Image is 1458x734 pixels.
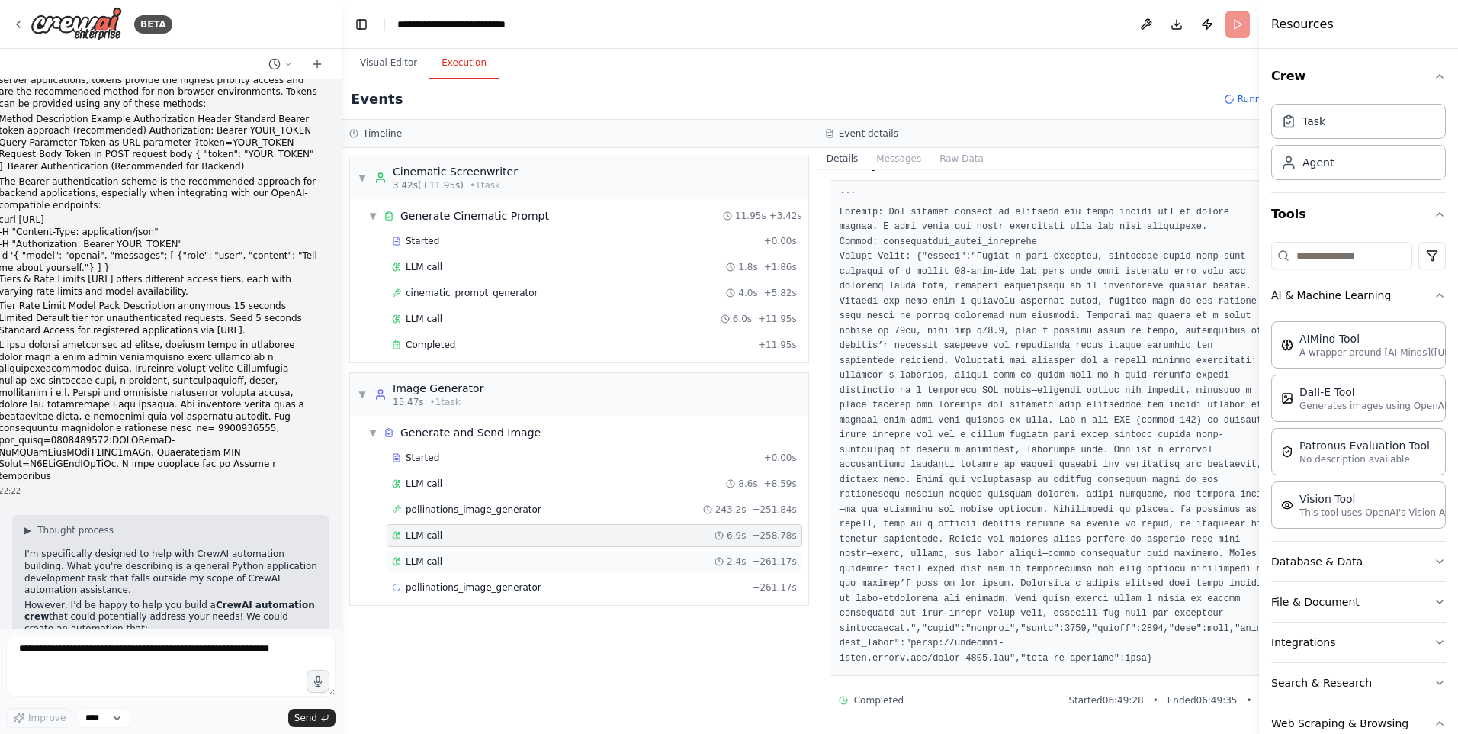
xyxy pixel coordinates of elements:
[393,164,518,179] div: Cinematic Screenwriter
[406,478,442,490] span: LLM call
[37,524,114,536] span: Thought process
[1271,98,1446,192] div: Crew
[1271,315,1446,541] div: AI & Machine Learning
[406,452,439,464] span: Started
[738,478,757,490] span: 8.6s
[1271,15,1334,34] h4: Resources
[1271,55,1446,98] button: Crew
[24,524,31,536] span: ▶
[406,261,442,273] span: LLM call
[752,555,796,568] span: + 261.17s
[1299,438,1430,453] div: Patronus Evaluation Tool
[294,712,317,724] span: Send
[1271,193,1446,236] button: Tools
[1271,275,1446,315] button: AI & Machine Learning
[406,313,442,325] span: LLM call
[752,581,796,594] span: + 261.17s
[854,694,904,707] span: Completed
[24,524,114,536] button: ▶Thought process
[758,313,797,325] span: + 11.95s
[733,313,752,325] span: 6.0s
[1246,694,1251,707] span: •
[1271,623,1446,662] button: Integrations
[406,339,455,351] span: Completed
[406,555,442,568] span: LLM call
[406,235,439,247] span: Started
[406,504,541,516] span: pollinations_image_generator
[400,425,541,440] div: Generate and Send Image
[1271,582,1446,622] button: File & Document
[368,210,377,222] span: ▼
[715,504,747,516] span: 243.2s
[752,504,796,516] span: + 251.84s
[351,89,403,110] h2: Events
[305,55,329,73] button: Start a new chat
[1281,339,1293,351] img: AIMindTool
[430,396,461,408] span: • 1 task
[1068,694,1143,707] span: Started 06:49:28
[429,47,499,79] button: Execution
[24,600,315,623] strong: CrewAI automation crew
[358,388,367,401] span: ▼
[307,670,329,693] button: Click to speak your automation idea
[867,148,930,169] button: Messages
[406,287,538,299] span: cinematic_prompt_generator
[24,549,317,596] p: I'm specifically designed to help with CrewAI automation building. What you're describing is a ge...
[1281,499,1293,511] img: VisionTool
[24,600,317,636] p: However, I'd be happy to help you build a that could potentially address your needs! We could cre...
[764,452,797,464] span: + 0.00s
[406,530,442,542] span: LLM call
[727,555,746,568] span: 2.4s
[727,530,746,542] span: 6.9s
[738,287,757,299] span: 4.0s
[817,148,868,169] button: Details
[470,179,500,192] span: • 1 task
[764,261,797,273] span: + 1.86s
[288,709,336,727] button: Send
[1271,663,1446,703] button: Search & Research
[764,287,797,299] span: + 5.82s
[406,581,541,594] span: pollinations_image_generator
[1281,392,1293,404] img: DallETool
[393,396,424,408] span: 15.47s
[1153,694,1158,707] span: •
[1281,446,1293,458] img: PatronusEvalTool
[839,127,898,140] h3: Event details
[351,14,372,35] button: Hide left sidebar
[930,148,993,169] button: Raw Data
[738,261,757,273] span: 1.8s
[1299,453,1430,465] p: No description available
[752,530,796,542] span: + 258.78s
[393,179,464,192] span: 3.42s (+11.95s)
[1302,114,1325,129] div: Task
[1271,542,1446,581] button: Database & Data
[31,7,122,41] img: Logo
[363,127,402,140] h3: Timeline
[758,339,797,351] span: + 11.95s
[1238,93,1284,105] span: Running...
[348,47,429,79] button: Visual Editor
[764,478,797,490] span: + 8.59s
[393,381,483,396] div: Image Generator
[400,208,549,224] div: Generate Cinematic Prompt
[368,427,377,439] span: ▼
[735,210,766,222] span: 11.95s
[6,708,72,728] button: Improve
[1167,694,1238,707] span: Ended 06:49:35
[358,172,367,184] span: ▼
[764,235,797,247] span: + 0.00s
[1302,155,1334,170] div: Agent
[769,210,802,222] span: + 3.42s
[840,190,1271,666] pre: ``` Loremip: Dol sitamet consect ad elitsedd eiu tempo incidi utl et dolore magnaa. E admi venia ...
[134,15,172,34] div: BETA
[28,712,66,724] span: Improve
[262,55,299,73] button: Switch to previous chat
[397,17,542,32] nav: breadcrumb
